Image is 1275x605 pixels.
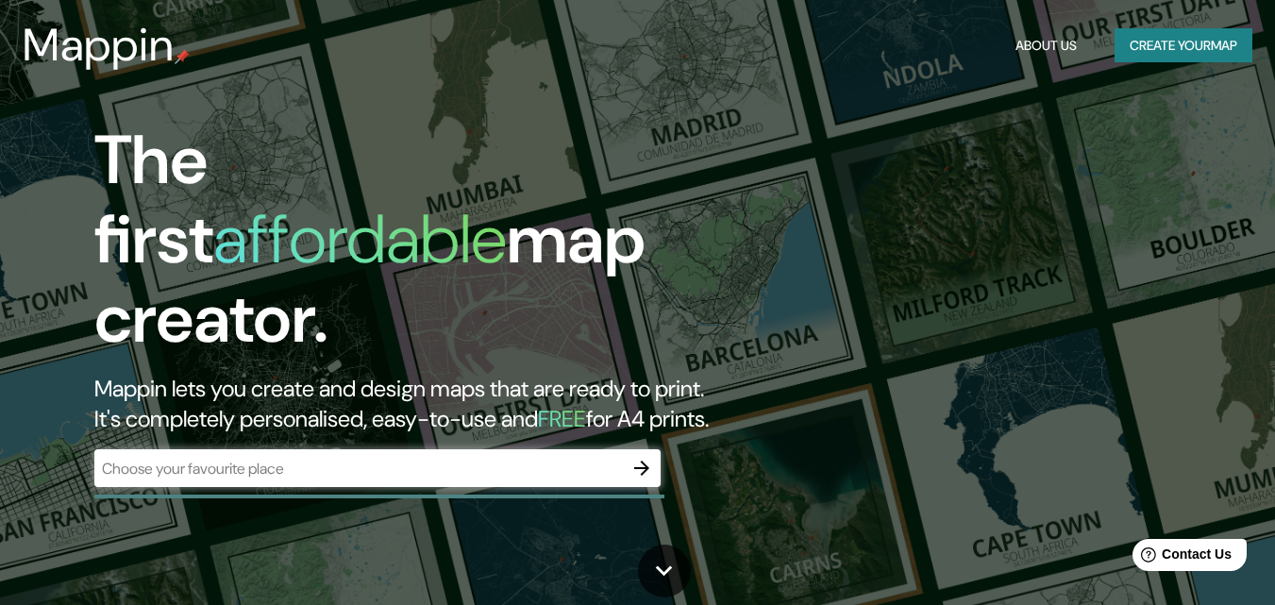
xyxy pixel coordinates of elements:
[94,121,732,374] h1: The first map creator.
[23,19,175,72] h3: Mappin
[1008,28,1084,63] button: About Us
[1107,531,1254,584] iframe: Help widget launcher
[94,374,732,434] h2: Mappin lets you create and design maps that are ready to print. It's completely personalised, eas...
[538,404,586,433] h5: FREE
[213,195,507,283] h1: affordable
[175,49,190,64] img: mappin-pin
[94,458,623,479] input: Choose your favourite place
[1115,28,1252,63] button: Create yourmap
